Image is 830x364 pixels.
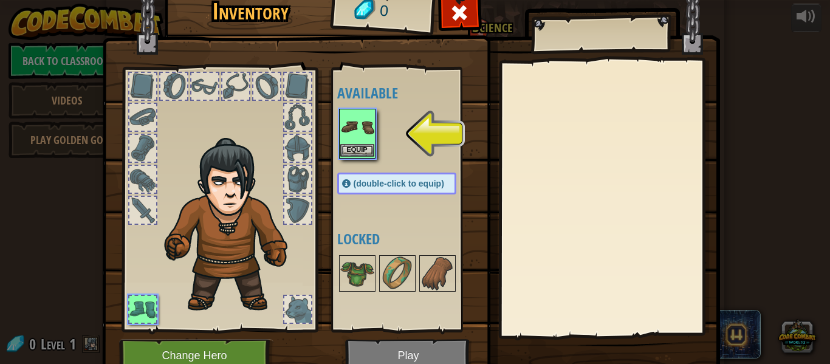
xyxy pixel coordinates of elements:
img: portrait.png [420,256,454,290]
img: portrait.png [340,110,374,144]
img: portrait.png [340,256,374,290]
span: (double-click to equip) [354,179,444,188]
img: portrait.png [380,256,414,290]
button: Equip [340,144,374,157]
h4: Locked [337,231,481,247]
img: hair_2.png [159,137,307,314]
h4: Available [337,85,481,101]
